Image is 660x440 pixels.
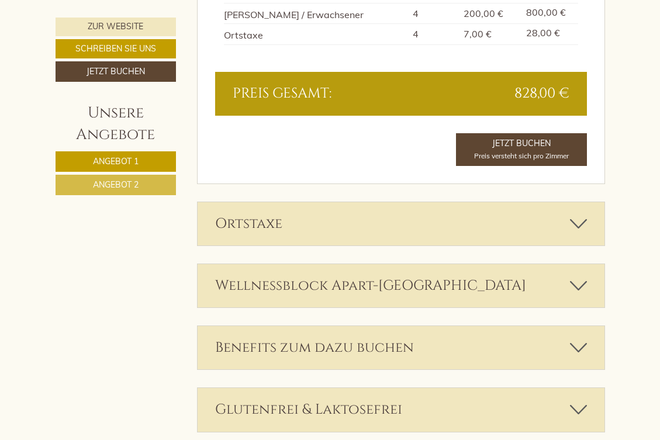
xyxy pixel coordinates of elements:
[56,39,176,58] a: Schreiben Sie uns
[474,151,569,160] span: Preis versteht sich pro Zimmer
[224,84,401,103] div: Preis gesamt:
[56,102,176,145] div: Unsere Angebote
[56,61,176,82] a: Jetzt buchen
[521,3,578,24] td: 800,00 €
[408,3,459,24] td: 4
[464,28,492,40] span: 7,00 €
[93,179,139,190] span: Angebot 2
[198,202,604,245] div: Ortstaxe
[224,3,408,24] td: [PERSON_NAME] / Erwachsener
[198,326,604,369] div: Benefits zum dazu buchen
[93,156,139,167] span: Angebot 1
[408,24,459,45] td: 4
[224,24,408,45] td: Ortstaxe
[56,18,176,36] a: Zur Website
[456,133,587,166] a: Jetzt BuchenPreis versteht sich pro Zimmer
[514,84,569,103] span: 828,00 €
[464,8,503,19] span: 200,00 €
[198,264,604,307] div: Wellnessblock Apart-[GEOGRAPHIC_DATA]
[198,388,604,431] div: Glutenfrei & Laktosefrei
[521,24,578,45] td: 28,00 €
